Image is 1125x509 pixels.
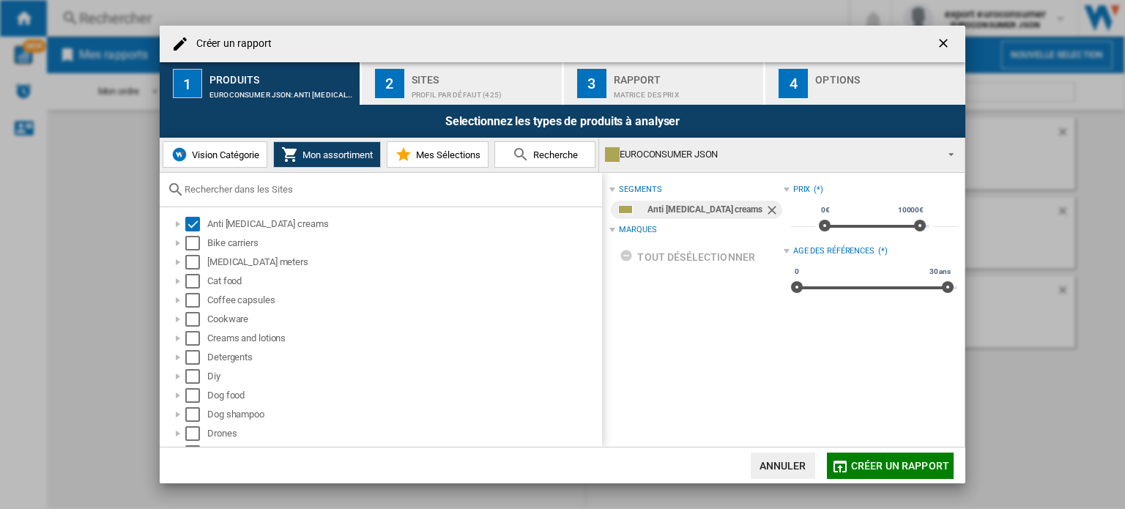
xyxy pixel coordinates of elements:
md-checkbox: Select [185,274,207,289]
span: Créer un rapport [851,460,949,472]
div: Prix [793,184,811,196]
div: segments [619,184,661,196]
span: Vision Catégorie [188,149,259,160]
md-checkbox: Select [185,331,207,346]
md-checkbox: Select [185,350,207,365]
div: Anti [MEDICAL_DATA] creams [647,201,764,219]
div: 1 [173,69,202,98]
div: Ebikes [207,445,600,460]
ng-md-icon: Retirer [765,203,782,220]
md-checkbox: Select [185,312,207,327]
div: 4 [779,69,808,98]
div: Profil par défaut (425) [412,83,556,99]
div: Selectionnez les types de produits à analyser [160,105,965,138]
div: Anti [MEDICAL_DATA] creams [207,217,600,231]
input: Rechercher dans les Sites [185,184,595,195]
div: EUROCONSUMER JSON [605,144,935,165]
span: 0 [792,266,801,278]
span: Recherche [530,149,578,160]
button: Créer un rapport [827,453,954,479]
span: 10000€ [896,204,926,216]
div: Dog shampoo [207,407,600,422]
h4: Créer un rapport [189,37,272,51]
div: Cat food [207,274,600,289]
div: Detergents [207,350,600,365]
md-checkbox: Select [185,255,207,270]
md-checkbox: Select [185,236,207,250]
button: Vision Catégorie [163,141,267,168]
span: 0€ [819,204,832,216]
button: tout désélectionner [615,244,760,270]
md-checkbox: Select [185,426,207,441]
md-checkbox: Select [185,445,207,460]
div: Age des références [793,245,875,257]
button: 4 Options [765,62,965,105]
md-checkbox: Select [185,407,207,422]
div: Options [815,68,959,83]
div: Drones [207,426,600,441]
div: Marques [619,224,656,236]
button: 1 Produits EUROCONSUMER JSON:Anti [MEDICAL_DATA] creams [160,62,361,105]
button: Mon assortiment [273,141,381,168]
md-checkbox: Select [185,388,207,403]
button: getI18NText('BUTTONS.CLOSE_DIALOG') [930,29,959,59]
div: Coffee capsules [207,293,600,308]
div: [MEDICAL_DATA] meters [207,255,600,270]
button: Annuler [751,453,815,479]
div: Rapport [614,68,758,83]
div: Produits [209,68,354,83]
div: Bike carriers [207,236,600,250]
button: Recherche [494,141,595,168]
button: 2 Sites Profil par défaut (425) [362,62,563,105]
div: 3 [577,69,606,98]
span: Mon assortiment [299,149,373,160]
button: 3 Rapport Matrice des prix [564,62,765,105]
div: Sites [412,68,556,83]
div: Diy [207,369,600,384]
span: 30 ans [927,266,953,278]
div: 2 [375,69,404,98]
md-checkbox: Select [185,369,207,384]
span: Mes Sélections [412,149,480,160]
button: Mes Sélections [387,141,489,168]
img: wiser-icon-blue.png [171,146,188,163]
div: Creams and lotions [207,331,600,346]
ng-md-icon: getI18NText('BUTTONS.CLOSE_DIALOG') [936,36,954,53]
div: Dog food [207,388,600,403]
div: tout désélectionner [620,244,755,270]
div: Cookware [207,312,600,327]
md-checkbox: Select [185,293,207,308]
div: Matrice des prix [614,83,758,99]
div: EUROCONSUMER JSON:Anti [MEDICAL_DATA] creams [209,83,354,99]
md-checkbox: Select [185,217,207,231]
